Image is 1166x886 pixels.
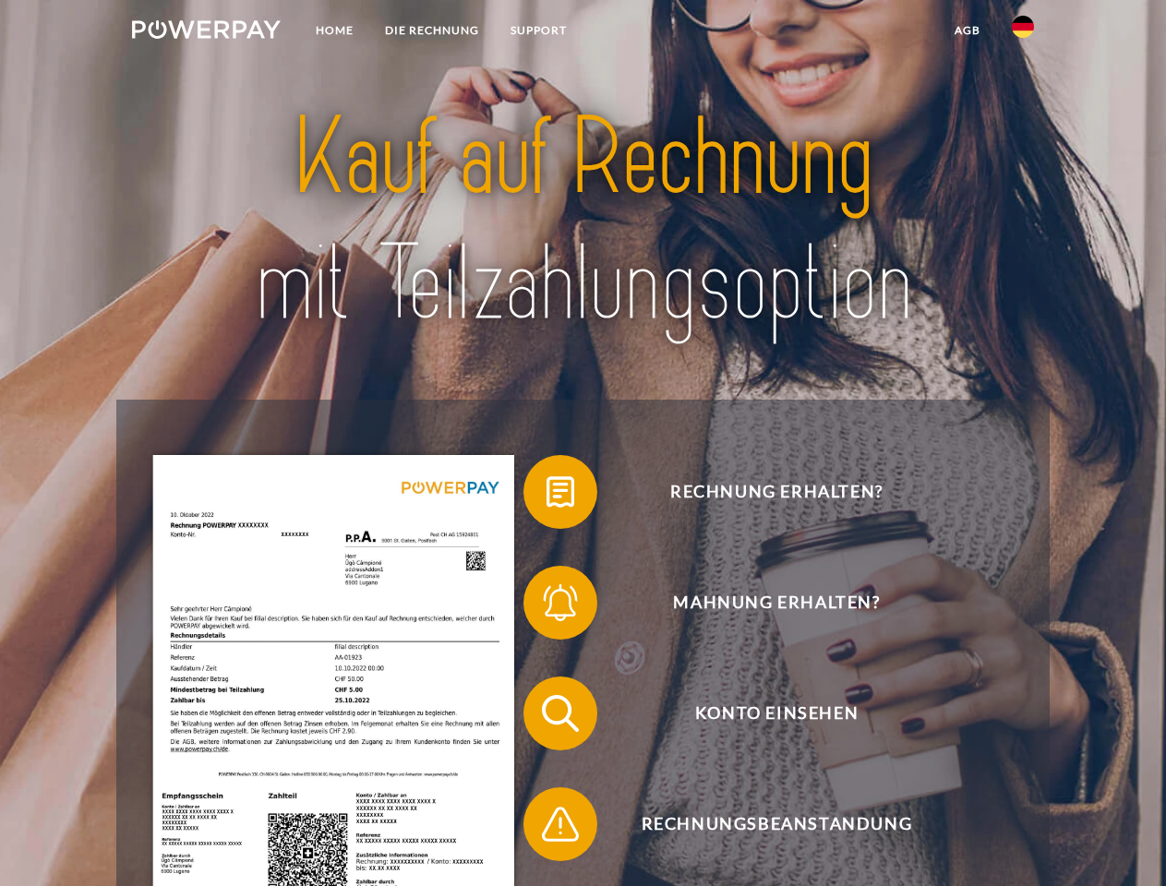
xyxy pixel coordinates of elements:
img: qb_warning.svg [537,801,583,847]
button: Rechnung erhalten? [523,455,1004,529]
span: Mahnung erhalten? [550,566,1003,640]
a: Home [300,14,369,47]
button: Rechnungsbeanstandung [523,787,1004,861]
span: Rechnung erhalten? [550,455,1003,529]
a: DIE RECHNUNG [369,14,495,47]
img: qb_search.svg [537,690,583,736]
button: Mahnung erhalten? [523,566,1004,640]
span: Konto einsehen [550,676,1003,750]
a: SUPPORT [495,14,583,47]
img: logo-powerpay-white.svg [132,20,281,39]
span: Rechnungsbeanstandung [550,787,1003,861]
a: agb [939,14,996,47]
img: qb_bill.svg [537,469,583,515]
button: Konto einsehen [523,676,1004,750]
img: title-powerpay_de.svg [176,89,990,353]
img: de [1012,16,1034,38]
img: qb_bell.svg [537,580,583,626]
